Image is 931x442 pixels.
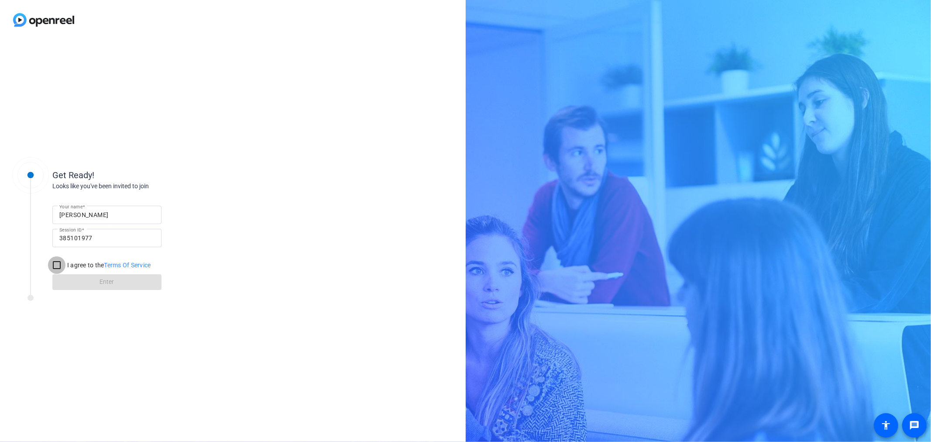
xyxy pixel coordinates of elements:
mat-label: Your name [59,204,82,209]
div: Looks like you've been invited to join [52,182,227,191]
mat-icon: accessibility [881,420,891,431]
label: I agree to the [65,261,151,269]
div: Get Ready! [52,169,227,182]
mat-icon: message [909,420,920,431]
mat-label: Session ID [59,227,82,232]
a: Terms Of Service [104,262,151,269]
